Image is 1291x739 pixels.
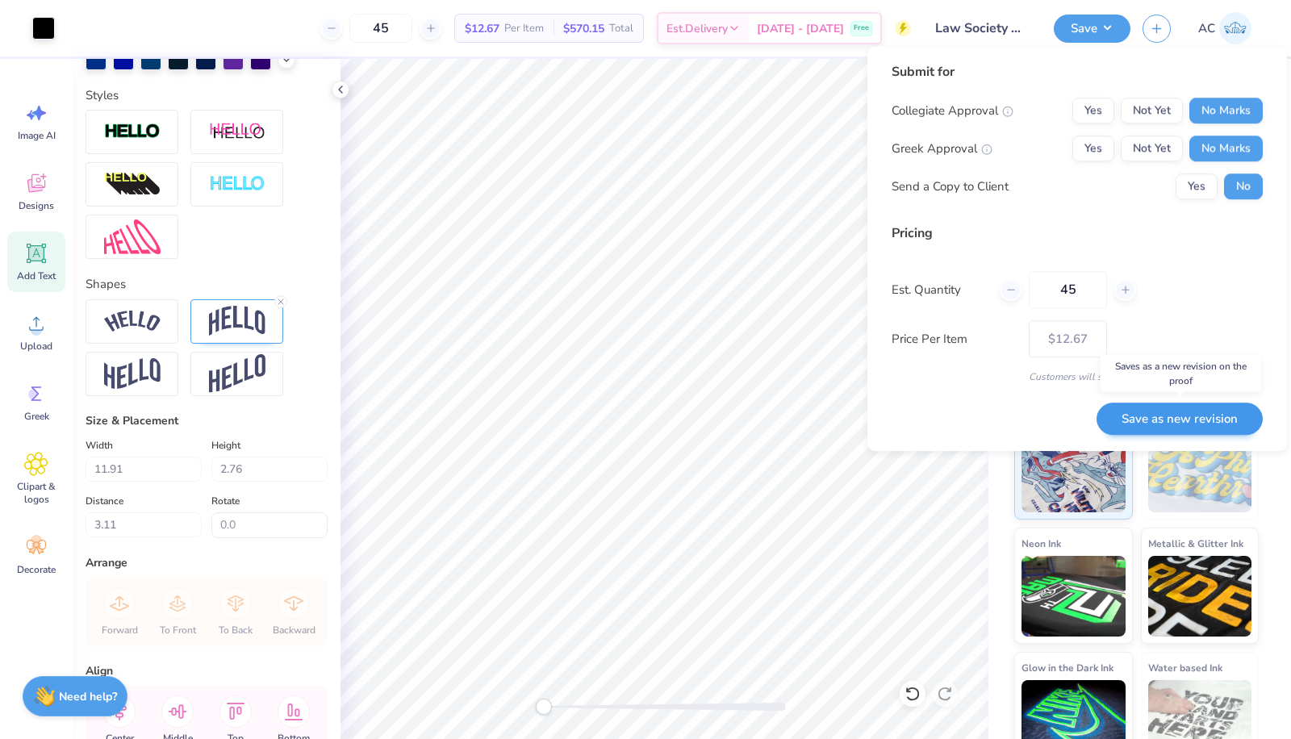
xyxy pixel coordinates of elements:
[209,122,265,142] img: Shadow
[1054,15,1130,43] button: Save
[17,269,56,282] span: Add Text
[104,358,161,390] img: Flag
[609,20,633,37] span: Total
[1224,173,1263,199] button: No
[209,306,265,336] img: Arch
[86,436,113,455] label: Width
[86,662,328,679] div: Align
[1198,19,1215,38] span: AC
[211,491,240,511] label: Rotate
[1189,98,1263,123] button: No Marks
[504,20,544,37] span: Per Item
[104,123,161,141] img: Stroke
[1029,271,1107,308] input: – –
[1022,432,1126,512] img: Standard
[1072,98,1114,123] button: Yes
[17,563,56,576] span: Decorate
[757,20,844,37] span: [DATE] - [DATE]
[666,20,728,37] span: Est. Delivery
[1072,136,1114,161] button: Yes
[1022,535,1061,552] span: Neon Ink
[24,410,49,423] span: Greek
[209,354,265,394] img: Rise
[892,369,1263,384] div: Customers will see this price on HQ.
[1148,535,1243,552] span: Metallic & Glitter Ink
[536,699,552,715] div: Accessibility label
[1121,98,1183,123] button: Not Yet
[892,102,1013,120] div: Collegiate Approval
[10,480,63,506] span: Clipart & logos
[1148,432,1252,512] img: Puff Ink
[1148,556,1252,637] img: Metallic & Glitter Ink
[923,12,1042,44] input: Untitled Design
[86,554,328,571] div: Arrange
[892,140,992,158] div: Greek Approval
[892,281,988,299] label: Est. Quantity
[86,491,123,511] label: Distance
[1022,556,1126,637] img: Neon Ink
[854,23,869,34] span: Free
[563,20,604,37] span: $570.15
[86,86,119,105] label: Styles
[892,223,1263,243] div: Pricing
[211,436,240,455] label: Height
[104,172,161,198] img: 3D Illusion
[86,412,328,429] div: Size & Placement
[20,340,52,353] span: Upload
[892,177,1009,196] div: Send a Copy to Client
[1097,403,1263,435] button: Save as new revision
[18,129,56,142] span: Image AI
[1100,355,1261,392] div: Saves as a new revision on the proof
[1148,659,1222,676] span: Water based Ink
[465,20,499,37] span: $12.67
[892,62,1263,81] div: Submit for
[1191,12,1259,44] a: AC
[349,14,412,43] input: – –
[104,219,161,254] img: Free Distort
[19,199,54,212] span: Designs
[1022,659,1113,676] span: Glow in the Dark Ink
[1189,136,1263,161] button: No Marks
[1219,12,1251,44] img: Alexa Camberos
[59,689,117,704] strong: Need help?
[892,330,1017,349] label: Price Per Item
[209,175,265,194] img: Negative Space
[1176,173,1218,199] button: Yes
[86,275,126,294] label: Shapes
[104,311,161,332] img: Arc
[1121,136,1183,161] button: Not Yet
